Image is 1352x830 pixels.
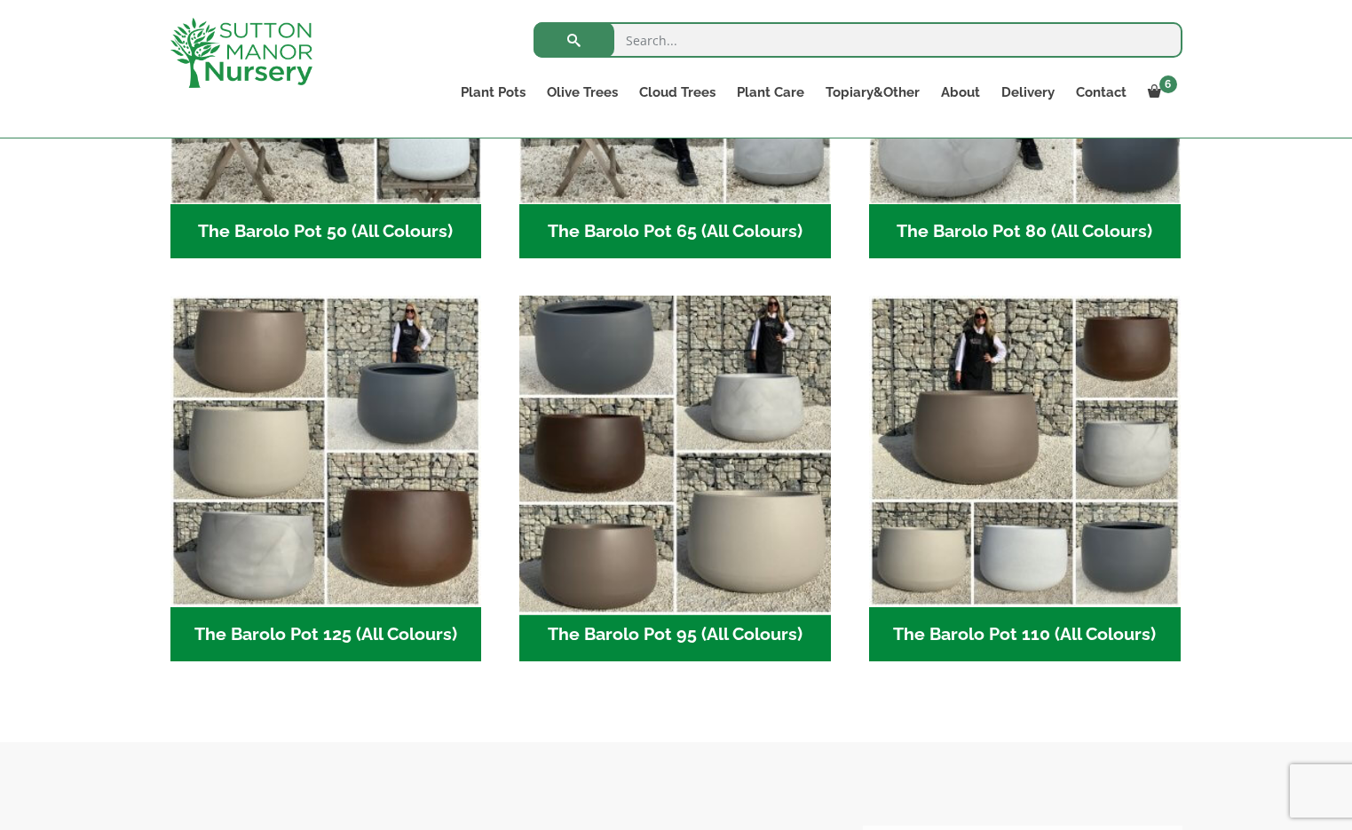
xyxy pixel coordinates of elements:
[815,80,930,105] a: Topiary&Other
[869,296,1181,607] img: The Barolo Pot 110 (All Colours)
[869,204,1181,259] h2: The Barolo Pot 80 (All Colours)
[1065,80,1137,105] a: Contact
[519,204,831,259] h2: The Barolo Pot 65 (All Colours)
[519,607,831,662] h2: The Barolo Pot 95 (All Colours)
[930,80,991,105] a: About
[869,296,1181,661] a: Visit product category The Barolo Pot 110 (All Colours)
[512,289,839,615] img: The Barolo Pot 95 (All Colours)
[534,22,1182,58] input: Search...
[450,80,536,105] a: Plant Pots
[869,607,1181,662] h2: The Barolo Pot 110 (All Colours)
[1159,75,1177,93] span: 6
[629,80,726,105] a: Cloud Trees
[170,607,482,662] h2: The Barolo Pot 125 (All Colours)
[170,296,482,607] img: The Barolo Pot 125 (All Colours)
[536,80,629,105] a: Olive Trees
[1137,80,1182,105] a: 6
[991,80,1065,105] a: Delivery
[519,296,831,661] a: Visit product category The Barolo Pot 95 (All Colours)
[170,204,482,259] h2: The Barolo Pot 50 (All Colours)
[170,296,482,661] a: Visit product category The Barolo Pot 125 (All Colours)
[170,18,312,88] img: logo
[726,80,815,105] a: Plant Care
